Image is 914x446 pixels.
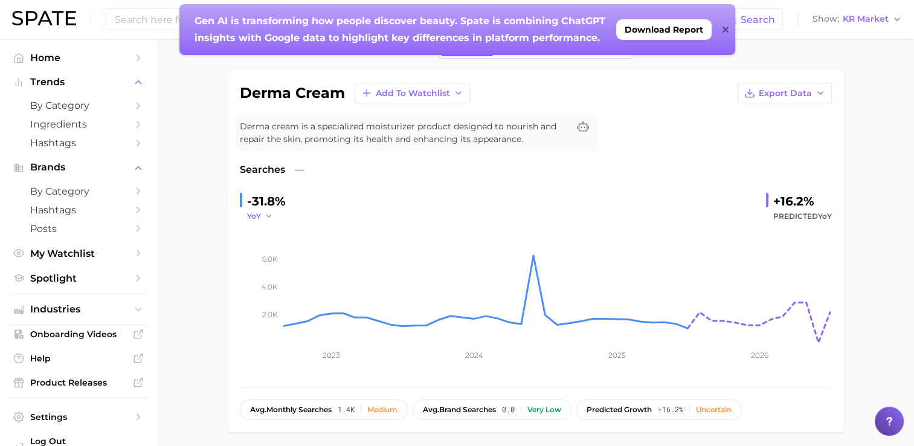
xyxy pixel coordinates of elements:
a: Hashtags [10,134,147,152]
span: Brands [30,162,127,173]
span: — [295,163,304,177]
button: Export Data [738,83,832,103]
span: Posts [30,223,127,234]
abbr: average [250,405,266,414]
div: -31.8% [247,192,286,211]
h1: derma cream [240,86,345,100]
span: Spotlight [30,273,127,284]
span: Export Data [759,88,812,99]
tspan: 2023 [323,351,340,360]
span: brand searches [423,406,496,414]
span: KR Market [843,16,889,22]
span: Ingredients [30,118,127,130]
div: +16.2% [773,192,832,211]
a: Product Releases [10,373,147,392]
span: predicted growth [587,406,652,414]
span: Hashtags [30,204,127,216]
tspan: 2026 [750,351,768,360]
span: Onboarding Videos [30,329,127,340]
button: avg.brand searches0.0Very low [413,399,571,420]
a: by Category [10,96,147,115]
span: Predicted [773,209,832,224]
button: Brands [10,158,147,176]
span: Show [813,16,839,22]
button: avg.monthly searches1.4kMedium [240,399,408,420]
a: Spotlight [10,269,147,288]
a: My Watchlist [10,244,147,263]
span: Industries [30,304,127,315]
img: SPATE [12,11,76,25]
a: Home [10,48,147,67]
tspan: 2024 [465,351,483,360]
a: Settings [10,408,147,426]
span: YoY [247,211,261,221]
span: Home [30,52,127,63]
button: Add to Watchlist [355,83,470,103]
span: +16.2% [658,406,683,414]
div: Very low [527,406,561,414]
span: Add to Watchlist [376,88,450,99]
span: Hashtags [30,137,127,149]
div: Medium [367,406,397,414]
tspan: 2.0k [262,310,278,319]
a: Hashtags [10,201,147,219]
span: My Watchlist [30,248,127,259]
input: Search here for a brand, industry, or ingredient [114,9,727,30]
span: Trends [30,77,127,88]
span: 1.4k [338,406,355,414]
a: Help [10,349,147,367]
span: Searches [240,163,285,177]
button: ShowKR Market [809,11,905,27]
a: Ingredients [10,115,147,134]
button: YoY [247,209,273,224]
span: monthly searches [250,406,332,414]
span: by Category [30,186,127,197]
span: 0.0 [502,406,515,414]
span: Help [30,353,127,364]
a: Onboarding Videos [10,325,147,343]
tspan: 4.0k [262,282,278,291]
div: Uncertain [696,406,732,414]
abbr: average [423,405,439,414]
button: predicted growth+16.2%Uncertain [576,399,742,420]
a: by Category [10,182,147,201]
button: Trends [10,73,147,91]
span: Settings [30,412,127,422]
span: Search [741,14,775,25]
tspan: 2025 [608,351,625,360]
span: Derma cream is a specialized moisturizer product designed to nourish and repair the skin, promoti... [240,120,568,146]
span: by Category [30,100,127,111]
button: Industries [10,300,147,318]
span: YoY [818,212,832,221]
tspan: 6.0k [262,254,278,263]
a: Posts [10,219,147,238]
span: Product Releases [30,377,127,388]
